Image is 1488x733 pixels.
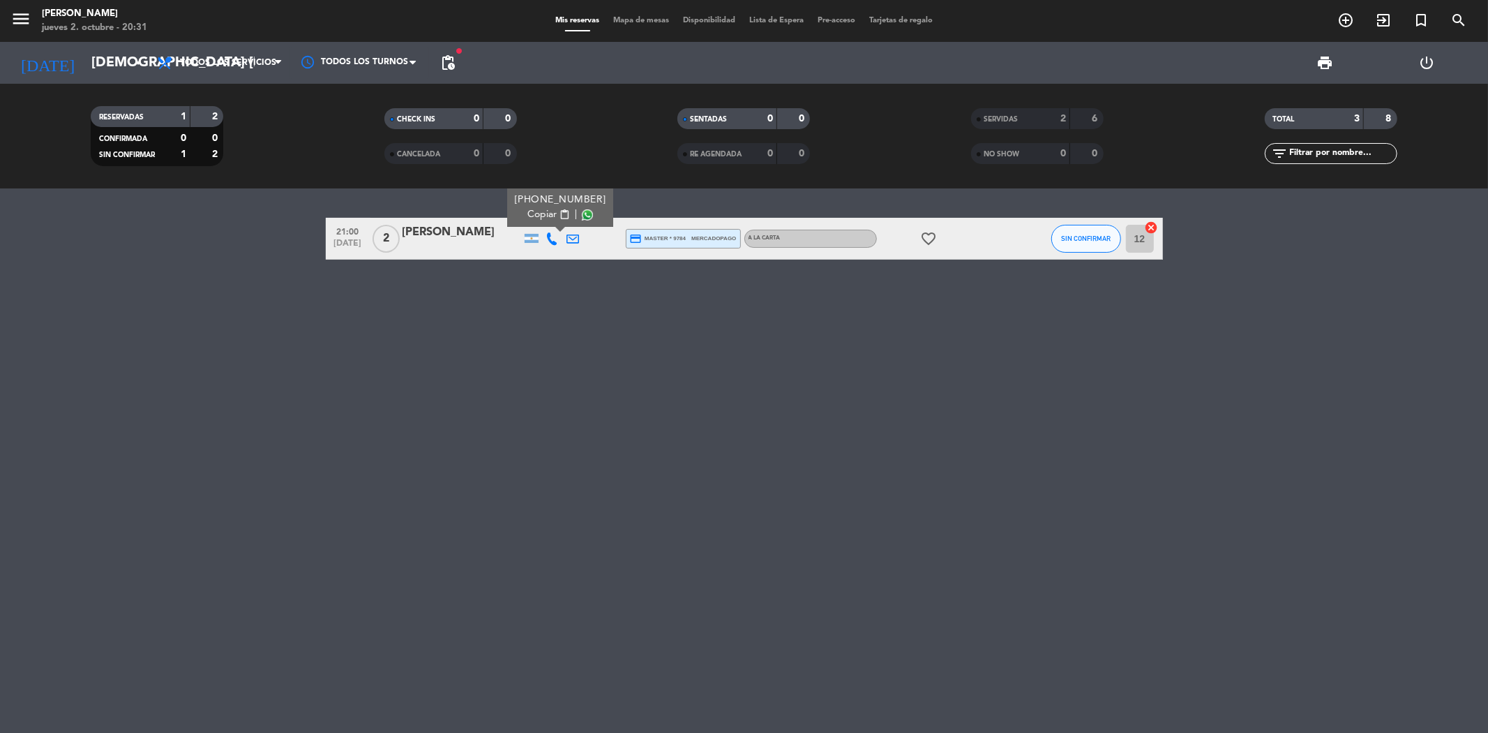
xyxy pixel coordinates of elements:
[1317,54,1334,71] span: print
[1061,235,1111,242] span: SIN CONFIRMAR
[181,112,186,121] strong: 1
[439,54,456,71] span: pending_actions
[10,8,31,29] i: menu
[767,149,773,158] strong: 0
[1413,12,1429,29] i: turned_in_not
[474,114,479,124] strong: 0
[1273,116,1295,123] span: TOTAL
[811,17,862,24] span: Pre-acceso
[690,116,727,123] span: SENTADAS
[1376,42,1478,84] div: LOG OUT
[373,225,400,253] span: 2
[331,223,366,239] span: 21:00
[799,149,807,158] strong: 0
[42,7,147,21] div: [PERSON_NAME]
[1354,114,1360,124] strong: 3
[1337,12,1354,29] i: add_circle_outline
[606,17,676,24] span: Mapa de mesas
[1145,221,1159,235] i: cancel
[212,133,220,143] strong: 0
[574,207,577,222] span: |
[474,149,479,158] strong: 0
[180,58,276,68] span: Todos los servicios
[1060,149,1066,158] strong: 0
[630,232,686,245] span: master * 9784
[212,112,220,121] strong: 2
[1092,149,1101,158] strong: 0
[767,114,773,124] strong: 0
[984,151,1019,158] span: NO SHOW
[527,207,570,222] button: Copiarcontent_paste
[99,151,155,158] span: SIN CONFIRMAR
[862,17,940,24] span: Tarjetas de regalo
[99,135,147,142] span: CONFIRMADA
[984,116,1018,123] span: SERVIDAS
[742,17,811,24] span: Lista de Espera
[1450,12,1467,29] i: search
[505,114,513,124] strong: 0
[1418,54,1435,71] i: power_settings_new
[1092,114,1101,124] strong: 6
[403,223,521,242] div: [PERSON_NAME]
[691,234,736,243] span: mercadopago
[1060,114,1066,124] strong: 2
[130,54,146,71] i: arrow_drop_down
[1375,12,1392,29] i: exit_to_app
[10,8,31,34] button: menu
[99,114,144,121] span: RESERVADAS
[1288,146,1397,161] input: Filtrar por nombre...
[181,133,186,143] strong: 0
[212,149,220,159] strong: 2
[455,47,463,55] span: fiber_manual_record
[527,207,557,222] span: Copiar
[42,21,147,35] div: jueves 2. octubre - 20:31
[630,232,642,245] i: credit_card
[559,209,569,220] span: content_paste
[1051,225,1121,253] button: SIN CONFIRMAR
[799,114,807,124] strong: 0
[749,235,781,241] span: A LA CARTA
[1385,114,1394,124] strong: 8
[331,239,366,255] span: [DATE]
[548,17,606,24] span: Mis reservas
[690,151,742,158] span: RE AGENDADA
[921,230,938,247] i: favorite_border
[514,193,606,207] div: [PHONE_NUMBER]
[397,151,440,158] span: CANCELADA
[10,47,84,78] i: [DATE]
[1272,145,1288,162] i: filter_list
[397,116,435,123] span: CHECK INS
[505,149,513,158] strong: 0
[676,17,742,24] span: Disponibilidad
[181,149,186,159] strong: 1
